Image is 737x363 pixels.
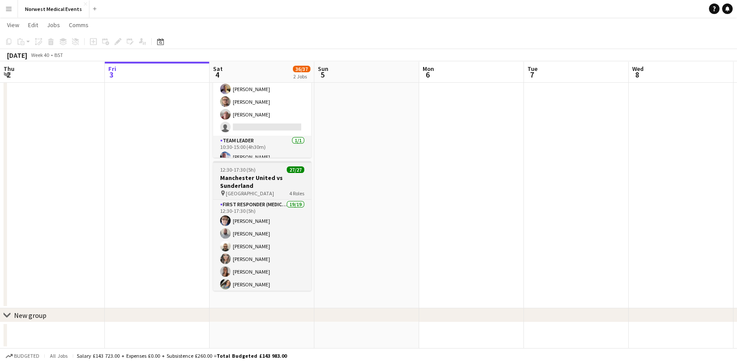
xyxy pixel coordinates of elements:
a: Comms [65,19,92,31]
h3: Manchester United vs Sunderland [213,174,311,190]
span: Sun [318,65,328,73]
span: Week 40 [29,52,51,58]
span: Tue [527,65,538,73]
span: 6 [421,70,434,80]
span: 27/27 [287,166,304,173]
div: Salary £143 723.00 + Expenses £0.00 + Subsistence £260.00 = [77,352,287,359]
app-job-card: 12:30-17:30 (5h)27/27Manchester United vs Sunderland [GEOGRAPHIC_DATA]4 RolesFirst Responder (Med... [213,161,311,291]
span: Comms [69,21,89,29]
span: 12:30-17:30 (5h) [220,166,256,173]
app-job-card: 10:30-15:00 (4h30m)9/10[PERSON_NAME] Rovers vs Stoke [GEOGRAPHIC_DATA]3 Roles10:30-15:00 (4h30m)[... [213,28,311,158]
app-card-role: Team Leader1/110:30-15:00 (4h30m)[PERSON_NAME] [213,136,311,166]
div: BST [54,52,63,58]
span: 3 [107,70,116,80]
span: Thu [4,65,14,73]
span: 5 [317,70,328,80]
span: 8 [631,70,644,80]
span: 36/37 [293,66,310,72]
span: Mon [423,65,434,73]
span: Total Budgeted £143 983.00 [217,352,287,359]
span: Budgeted [14,353,39,359]
span: Fri [108,65,116,73]
span: 4 [212,70,223,80]
span: All jobs [48,352,69,359]
button: Norwest Medical Events [18,0,89,18]
a: Jobs [43,19,64,31]
a: View [4,19,23,31]
span: Wed [632,65,644,73]
span: 2 [2,70,14,80]
span: Sat [213,65,223,73]
div: New group [14,311,46,320]
span: [GEOGRAPHIC_DATA] [226,190,274,197]
span: Jobs [47,21,60,29]
span: 7 [526,70,538,80]
div: 2 Jobs [293,73,310,80]
button: Budgeted [4,351,41,361]
span: Edit [28,21,38,29]
div: [DATE] [7,51,27,60]
a: Edit [25,19,42,31]
span: View [7,21,19,29]
span: 4 Roles [289,190,304,197]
